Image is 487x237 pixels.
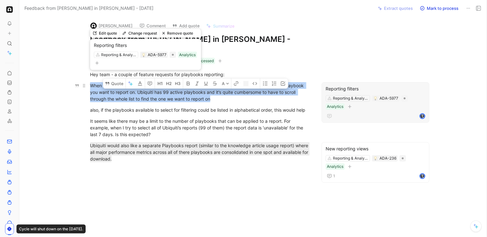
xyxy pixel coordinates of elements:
[417,4,461,13] button: Mark to process
[380,155,396,161] div: ADA-236
[90,23,97,29] img: logo
[5,5,14,14] button: Ada
[333,155,368,161] div: Reporting & Analytics
[373,96,377,100] img: 💡
[326,145,425,153] div: New reporting views
[191,58,215,64] div: Processed
[333,174,335,178] span: 1
[16,225,86,234] div: Cycle will shut down on the [DATE].
[420,114,425,118] img: avatar
[148,52,166,58] div: ADA-5977
[103,78,126,89] button: Quote
[333,95,368,102] div: Reporting & Analytics
[137,21,169,30] button: Comment
[94,42,127,49] div: Reporting filters
[420,174,425,178] img: avatar
[142,53,146,57] img: 💡
[90,107,309,113] div: also, if the playbooks available to select for filtering could be listed in alphabetical order, t...
[141,53,146,57] button: 💡
[380,95,398,102] div: ADA-5977
[24,4,153,12] span: Feedback from [PERSON_NAME] in [PERSON_NAME] - [DATE]
[90,118,309,138] div: It seems like there may be a limit to the number of playbooks that can be applied to a report. Fo...
[101,52,137,58] div: Reporting & Analytics
[220,78,231,89] button: A
[88,21,135,30] button: logo[PERSON_NAME]
[90,142,309,162] mark: Ubiquiti would also like a separate Playbooks report (similar to the knowledge article usage repo...
[326,172,336,180] button: 1
[90,29,120,38] button: Edit quote
[373,156,377,160] img: 💡
[375,4,416,13] button: Extract quotes
[327,163,343,170] div: Analytics
[195,58,214,64] span: Processed
[327,103,343,110] div: Analytics
[179,52,196,58] div: Analytics
[326,85,425,93] div: Reporting filters
[90,71,309,78] div: Hey team - a couple of feature requests for playbooks reporting:
[120,29,159,38] button: Change request
[213,23,235,29] span: Summarize
[203,22,237,30] button: Summarize
[90,82,305,102] mark: When applying the playbooks filter, it would be convenient if you could type to search for the pl...
[6,6,13,13] img: Ada
[169,21,203,30] button: Add quote
[159,29,196,38] button: Remove quote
